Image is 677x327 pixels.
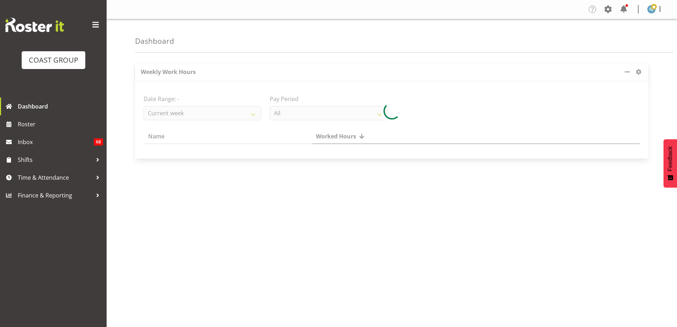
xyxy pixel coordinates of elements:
[663,139,677,188] button: Feedback - Show survey
[94,138,103,146] span: 68
[667,146,673,171] span: Feedback
[135,37,174,45] h4: Dashboard
[18,119,103,130] span: Roster
[18,190,92,201] span: Finance & Reporting
[647,5,656,14] img: gwen-johnston1149.jpg
[18,172,92,183] span: Time & Attendance
[18,101,103,112] span: Dashboard
[18,137,94,147] span: Inbox
[5,18,64,32] img: Rosterit website logo
[29,55,78,65] div: COAST GROUP
[18,154,92,165] span: Shifts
